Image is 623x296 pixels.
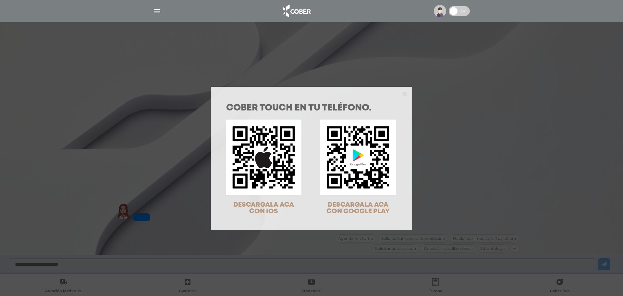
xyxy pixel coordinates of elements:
[326,202,390,214] span: DESCARGALA ACA CON GOOGLE PLAY
[226,120,301,195] img: qr-code
[320,120,396,195] img: qr-code
[226,104,397,113] h1: COBER TOUCH en tu teléfono.
[402,91,407,97] button: Close
[233,202,294,214] span: DESCARGALA ACA CON IOS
